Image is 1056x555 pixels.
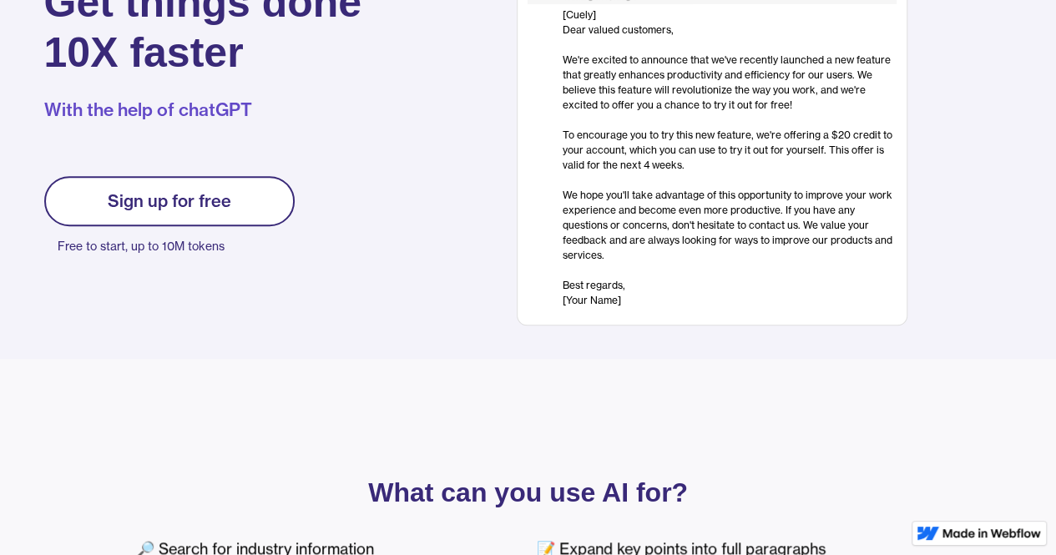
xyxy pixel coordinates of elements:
p: Free to start, up to 10M tokens [58,235,295,258]
p: What can you use AI for? [136,481,921,504]
div: [Cuely] Dear valued customers, ‍ We're excited to announce that we've recently launched a new fea... [563,8,897,308]
img: Made in Webflow [942,528,1041,538]
div: Sign up for free [108,191,231,211]
a: Sign up for free [44,176,295,226]
p: With the help of chatGPT [44,98,362,123]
